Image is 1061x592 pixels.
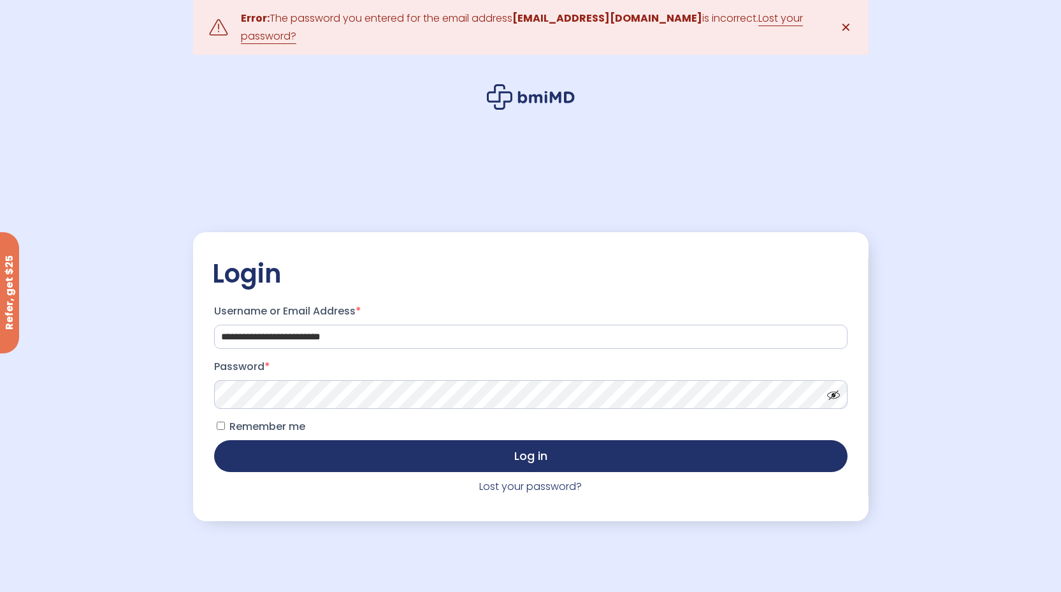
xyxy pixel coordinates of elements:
span: ✕ [841,18,851,36]
label: Username or Email Address [214,301,848,322]
h2: Login [212,258,849,290]
span: Remember me [229,419,305,434]
strong: [EMAIL_ADDRESS][DOMAIN_NAME] [512,11,702,26]
strong: Error: [241,11,270,26]
div: The password you entered for the email address is incorrect. [241,10,821,45]
button: Log in [214,440,848,472]
input: Remember me [217,422,225,430]
a: ✕ [834,15,859,40]
a: Lost your password? [479,479,582,494]
label: Password [214,357,848,377]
